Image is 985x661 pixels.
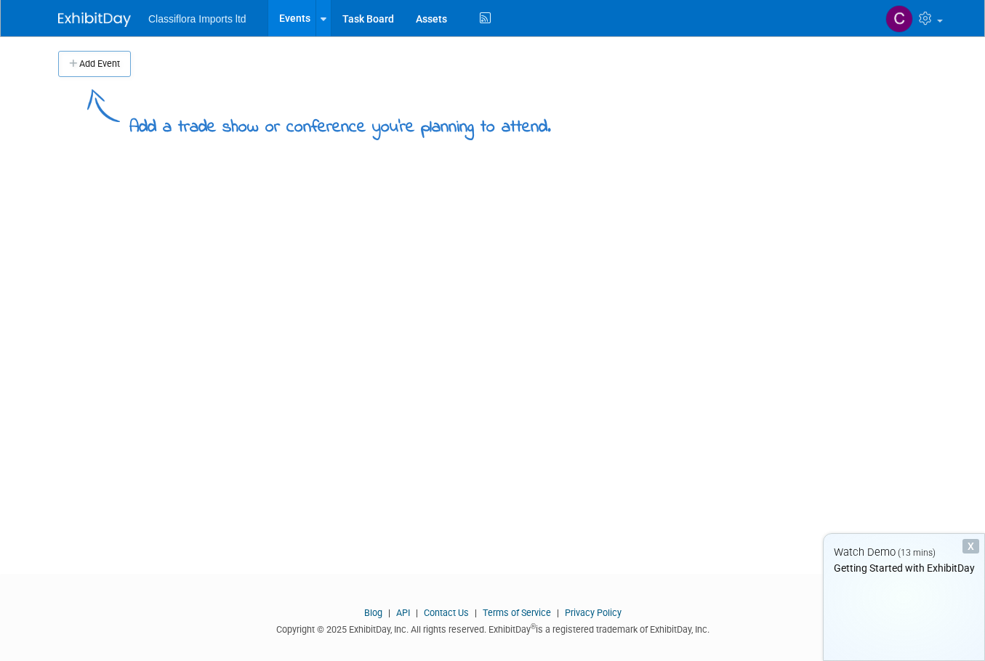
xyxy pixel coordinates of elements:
[148,13,246,25] span: Classiflora Imports ltd
[898,548,936,558] span: (13 mins)
[962,539,979,553] div: Dismiss
[553,607,563,618] span: |
[531,623,536,630] sup: ®
[58,51,131,77] button: Add Event
[424,607,469,618] a: Contact Us
[824,545,984,560] div: Watch Demo
[565,607,622,618] a: Privacy Policy
[364,607,382,618] a: Blog
[412,607,422,618] span: |
[385,607,394,618] span: |
[471,607,481,618] span: |
[824,561,984,575] div: Getting Started with ExhibitDay
[885,5,913,33] img: christopher peler
[483,607,551,618] a: Terms of Service
[396,607,410,618] a: API
[129,105,551,140] div: Add a trade show or conference you're planning to attend.
[58,12,131,27] img: ExhibitDay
